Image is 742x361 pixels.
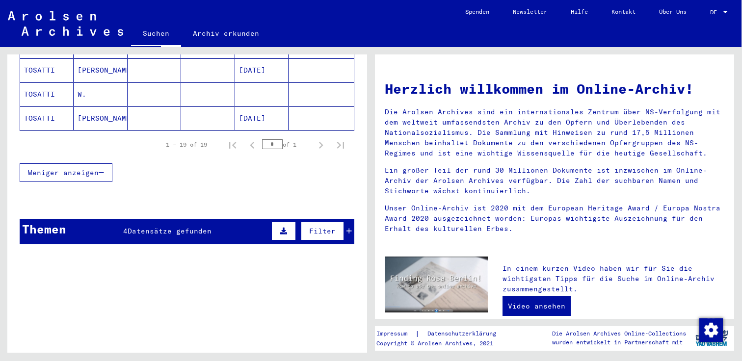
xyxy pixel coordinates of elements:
[74,58,127,82] mat-cell: [PERSON_NAME]
[552,329,686,338] p: Die Arolsen Archives Online-Collections
[181,22,271,45] a: Archiv erkunden
[123,227,128,235] span: 4
[385,165,725,196] p: Ein großer Teil der rund 30 Millionen Dokumente ist inzwischen im Online-Archiv der Arolsen Archi...
[22,220,66,238] div: Themen
[311,135,331,155] button: Next page
[331,135,350,155] button: Last page
[503,263,724,294] p: In einem kurzen Video haben wir für Sie die wichtigsten Tipps für die Suche im Online-Archiv zusa...
[385,257,488,313] img: video.jpg
[385,78,725,99] h1: Herzlich willkommen im Online-Archiv!
[503,296,571,316] a: Video ansehen
[20,82,74,106] mat-cell: TOSATTI
[693,326,730,350] img: yv_logo.png
[262,140,311,149] div: of 1
[28,168,99,177] span: Weniger anzeigen
[20,106,74,130] mat-cell: TOSATTI
[128,227,212,235] span: Datensätze gefunden
[235,106,289,130] mat-cell: [DATE]
[166,140,207,149] div: 1 – 19 of 19
[235,58,289,82] mat-cell: [DATE]
[385,203,725,234] p: Unser Online-Archiv ist 2020 mit dem European Heritage Award / Europa Nostra Award 2020 ausgezeic...
[552,338,686,347] p: wurden entwickelt in Partnerschaft mit
[20,163,112,182] button: Weniger anzeigen
[376,339,508,348] p: Copyright © Arolsen Archives, 2021
[131,22,181,47] a: Suchen
[242,135,262,155] button: Previous page
[376,329,508,339] div: |
[699,318,723,342] img: Zustimmung ändern
[20,58,74,82] mat-cell: TOSATTI
[301,222,344,240] button: Filter
[74,82,127,106] mat-cell: W.
[710,9,721,16] span: DE
[385,107,725,158] p: Die Arolsen Archives sind ein internationales Zentrum über NS-Verfolgung mit dem weltweit umfasse...
[74,106,127,130] mat-cell: [PERSON_NAME]
[376,329,415,339] a: Impressum
[8,11,123,36] img: Arolsen_neg.svg
[699,318,722,341] div: Zustimmung ändern
[420,329,508,339] a: Datenschutzerklärung
[309,227,336,235] span: Filter
[223,135,242,155] button: First page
